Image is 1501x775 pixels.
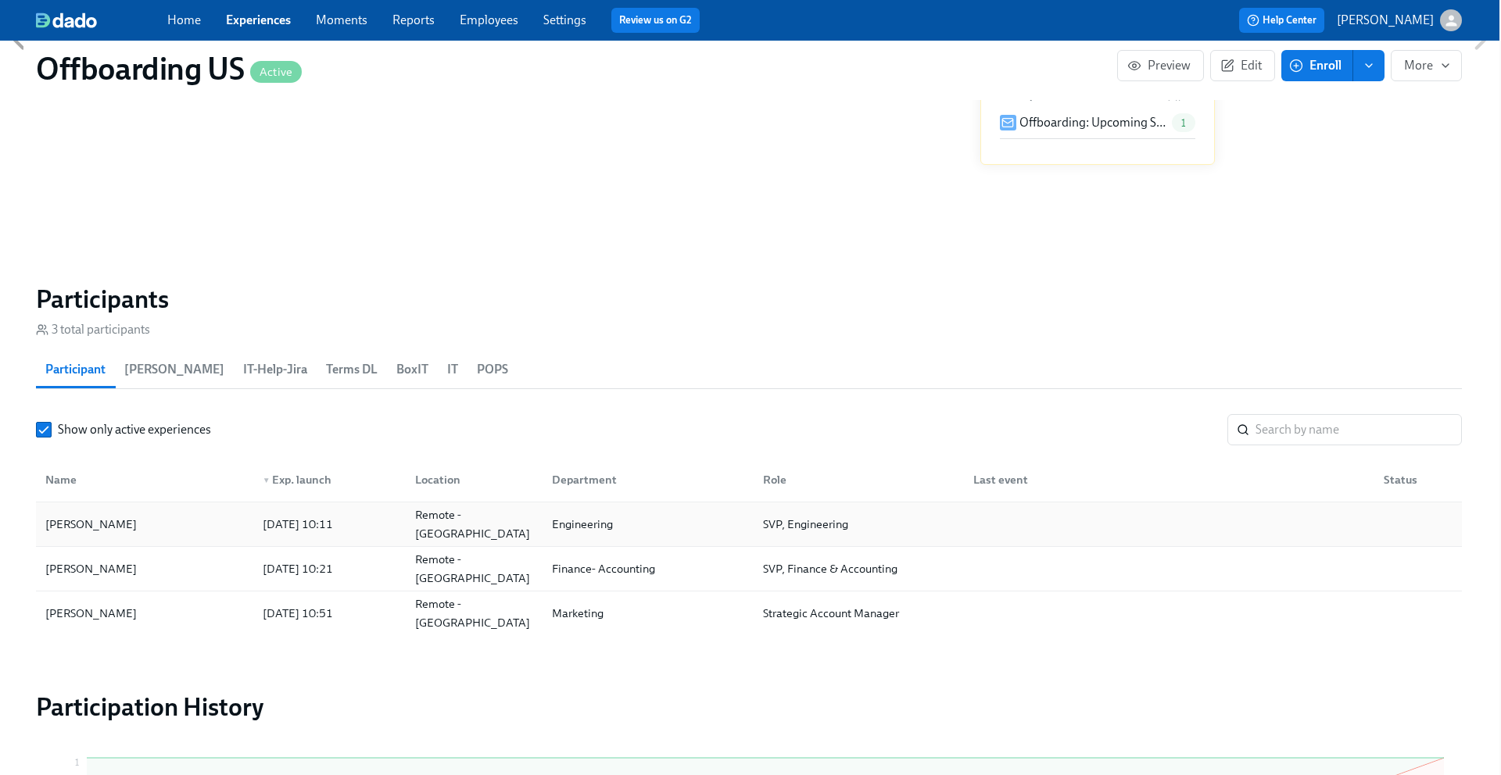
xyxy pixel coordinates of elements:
div: Marketing [546,604,750,623]
div: Location [403,464,539,495]
div: Remote - [GEOGRAPHIC_DATA] [409,595,539,632]
input: Search by name [1256,414,1462,445]
div: [DATE] 10:51 [256,604,403,623]
div: [PERSON_NAME] [39,604,250,623]
span: Help Center [1247,12,1317,28]
a: Settings [543,12,586,27]
span: [PERSON_NAME] [124,359,224,380]
div: 3 total participants [36,321,150,338]
a: Reports [392,12,435,27]
div: Exp. launch [256,470,403,489]
span: Active [250,66,302,78]
button: Help Center [1239,8,1324,33]
div: Last event [967,470,1371,489]
div: Engineering [546,515,750,534]
h1: Offboarding US [36,50,302,87]
p: [PERSON_NAME] [1337,12,1434,29]
div: Role [750,464,962,495]
p: Offboarding: Upcoming Separation Reminder Note [1019,114,1166,131]
button: Review us on G2 [611,8,700,33]
a: Experiences [226,12,291,27]
div: [PERSON_NAME][DATE] 10:51Remote - [GEOGRAPHIC_DATA]MarketingStrategic Account Manager [36,591,1462,635]
div: SVP, Finance & Accounting [757,559,962,578]
tspan: 1 [75,757,79,768]
div: [PERSON_NAME][DATE] 10:21Remote - [GEOGRAPHIC_DATA]Finance- AccountingSVP, Finance & Accounting [36,547,1462,591]
div: [PERSON_NAME] [39,515,143,534]
div: [PERSON_NAME] [39,559,250,578]
span: Participant [45,359,106,380]
div: Strategic Account Manager [757,604,962,623]
span: 1 [1172,117,1195,129]
div: [DATE] 10:21 [256,559,403,578]
div: Location [409,470,539,489]
a: Employees [460,12,518,27]
button: [PERSON_NAME] [1337,9,1462,31]
div: [PERSON_NAME][DATE] 10:11Remote - [GEOGRAPHIC_DATA]EngineeringSVP, Engineering [36,502,1462,547]
div: SVP, Engineering [757,515,962,534]
div: Status [1377,470,1459,489]
span: Preview [1130,58,1191,73]
span: BoxIT [396,359,428,380]
h2: Participation History [36,691,1462,723]
button: enroll [1353,50,1385,81]
div: Last event [961,464,1371,495]
a: Home [167,12,201,27]
div: ▼Exp. launch [250,464,403,495]
h2: Participants [36,284,1462,315]
span: Edit [1223,58,1262,73]
a: Review us on G2 [619,12,692,28]
button: Preview [1117,50,1204,81]
div: Department [539,464,750,495]
div: Name [39,464,250,495]
div: Finance- Accounting [546,559,750,578]
span: More [1404,58,1449,73]
span: IT-Help-Jira [243,359,307,380]
div: Remote - [GEOGRAPHIC_DATA] [409,505,539,543]
div: Name [39,470,250,489]
img: dado [36,12,97,28]
div: [DATE] 10:11 [256,515,403,534]
span: Terms DL [326,359,378,380]
span: ▼ [263,477,270,484]
button: More [1391,50,1462,81]
button: Enroll [1281,50,1353,81]
div: Remote - [GEOGRAPHIC_DATA] [409,550,539,587]
button: Edit [1210,50,1275,81]
a: dado [36,12,167,28]
div: Department [546,470,750,489]
div: Role [757,470,962,489]
span: Enroll [1292,58,1342,73]
span: POPS [477,359,508,380]
a: Moments [316,12,367,27]
span: IT [447,359,458,380]
div: Status [1371,464,1459,495]
span: Show only active experiences [58,421,211,438]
